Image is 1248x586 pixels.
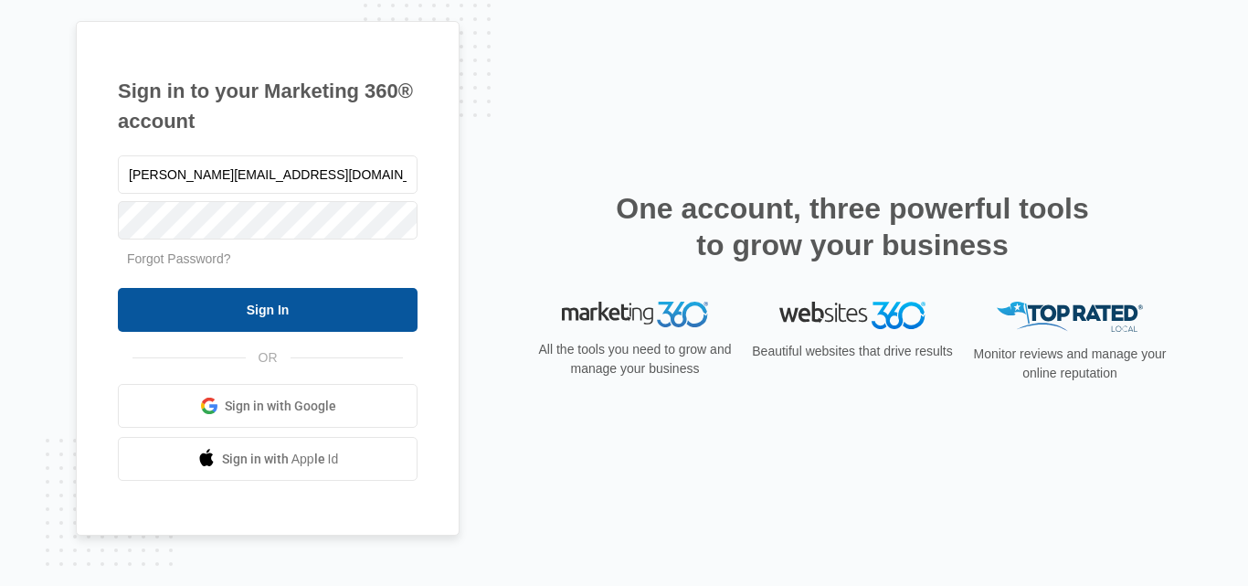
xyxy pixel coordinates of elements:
[118,384,418,428] a: Sign in with Google
[118,288,418,332] input: Sign In
[127,251,231,266] a: Forgot Password?
[533,340,737,378] p: All the tools you need to grow and manage your business
[222,450,339,469] span: Sign in with Apple Id
[118,155,418,194] input: Email
[225,397,336,416] span: Sign in with Google
[997,302,1143,332] img: Top Rated Local
[562,302,708,327] img: Marketing 360
[610,190,1095,263] h2: One account, three powerful tools to grow your business
[118,437,418,481] a: Sign in with Apple Id
[118,76,418,136] h1: Sign in to your Marketing 360® account
[968,345,1172,383] p: Monitor reviews and manage your online reputation
[750,342,955,361] p: Beautiful websites that drive results
[779,302,925,328] img: Websites 360
[246,348,291,368] span: OR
